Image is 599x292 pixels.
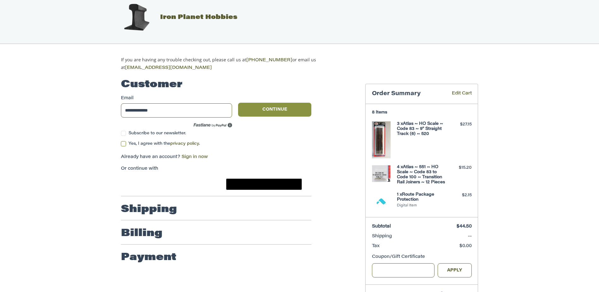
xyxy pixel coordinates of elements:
[119,179,166,190] iframe: PayPal-paypal
[468,234,472,239] span: --
[447,192,472,198] div: $2.15
[372,254,472,260] div: Coupon/Gift Certificate
[170,142,199,146] a: privacy policy
[397,203,445,209] li: Digital Item
[459,244,472,248] span: $0.00
[438,263,472,277] button: Apply
[447,165,472,171] div: $15.20
[121,95,232,102] label: Email
[121,56,336,71] p: If you are having any trouble checking out, please call us at or email us at
[372,244,380,248] span: Tax
[447,121,472,128] div: $27.15
[160,14,237,21] span: Iron Planet Hobbies
[372,263,435,277] input: Gift Certificate or Coupon Code
[114,14,237,21] a: Iron Planet Hobbies
[397,192,445,203] h4: 1 x Route Package Protection
[397,165,445,185] h4: 4 x Atlas ~ 551 ~ HO Scale ~ Code 83 to Code 100 ~ Transition Rail Joiners ~ 12 Pieces
[121,2,152,33] img: Iron Planet Hobbies
[397,121,445,137] h4: 3 x Atlas ~ HO Scale ~ Code 83 ~ 9" Straight Track (6) ~ 520
[121,203,177,216] h2: Shipping
[121,227,162,240] h2: Billing
[443,90,472,98] a: Edit Cart
[372,110,472,115] h3: 8 Items
[182,155,208,159] a: Sign in now
[372,234,392,239] span: Shipping
[121,251,177,264] h2: Payment
[372,224,391,229] span: Subtotal
[129,131,186,135] span: Subscribe to our newsletter.
[129,142,200,146] span: Yes, I agree with the .
[125,66,212,70] a: [EMAIL_ADDRESS][DOMAIN_NAME]
[172,179,220,190] iframe: PayPal-paylater
[372,90,443,98] h3: Order Summary
[238,103,311,117] button: Continue
[121,78,183,91] h2: Customer
[121,166,311,172] p: Or continue with
[246,58,292,63] a: [PHONE_NUMBER]
[457,224,472,229] span: $44.50
[226,179,302,190] button: Google Pay
[121,154,311,161] p: Already have an account?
